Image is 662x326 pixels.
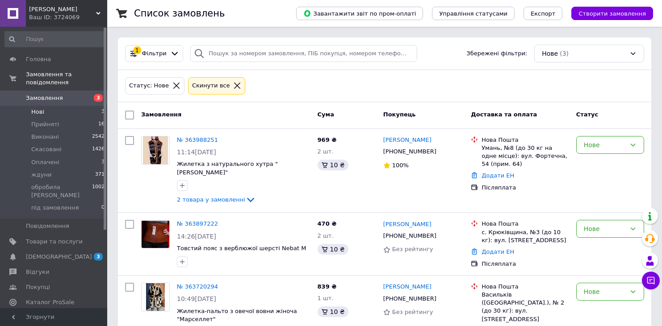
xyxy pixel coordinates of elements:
div: Післяплата [482,260,569,268]
span: Cума [318,111,334,118]
span: [DEMOGRAPHIC_DATA] [26,253,92,261]
span: Завантажити звіт по пром-оплаті [303,9,416,17]
span: Гуцул Крафт [29,5,96,13]
div: Cкинути все [190,81,232,91]
span: 1 шт. [318,295,334,301]
span: 16 [98,120,105,128]
a: Товстий пояс з верблюжої шерсті Nebat M [177,245,306,252]
span: Головна [26,55,51,63]
div: [PHONE_NUMBER] [381,293,438,305]
span: 3 [94,253,103,260]
span: 3 [101,158,105,166]
a: № 363897222 [177,220,218,227]
span: 14:26[DATE] [177,233,216,240]
span: Виконані [31,133,59,141]
img: Фото товару [146,283,165,311]
div: [PHONE_NUMBER] [381,230,438,242]
span: 2542 [92,133,105,141]
div: Нове [584,140,626,150]
button: Експорт [524,7,563,20]
a: Створити замовлення [562,10,653,17]
span: 2 шт. [318,148,334,155]
div: 1 [133,46,141,54]
div: Нова Пошта [482,283,569,291]
span: 11:14[DATE] [177,149,216,156]
a: Додати ЕН [482,172,514,179]
span: 1002 [92,183,105,199]
span: 100% [392,162,409,169]
span: Скасовані [31,145,62,153]
div: с. Крюківщина, №3 (до 10 кг): вул. [STREET_ADDRESS] [482,228,569,244]
span: Експорт [531,10,556,17]
a: Фото товару [141,136,170,165]
div: Післяплата [482,184,569,192]
img: Фото товару [143,136,168,164]
a: Жилетка з натурального хутра "[PERSON_NAME]" [177,161,278,176]
span: Каталог ProSale [26,298,74,306]
span: 969 ₴ [318,136,337,143]
div: [PHONE_NUMBER] [381,146,438,157]
span: Оплачені [31,158,59,166]
span: Покупці [26,283,50,291]
img: Фото товару [142,221,169,248]
a: № 363988251 [177,136,218,143]
span: Відгуки [26,268,49,276]
span: Покупець [383,111,416,118]
input: Пошук [4,31,105,47]
a: Фото товару [141,220,170,248]
span: Повідомлення [26,222,69,230]
span: Фільтри [142,50,167,58]
a: Жилетка-пальто з овечої вовни жіноча "Марселлет" [177,308,297,323]
button: Завантажити звіт по пром-оплаті [296,7,423,20]
span: Замовлення та повідомлення [26,70,107,87]
a: [PERSON_NAME] [383,283,432,291]
span: 0 [101,204,105,212]
button: Створити замовлення [571,7,653,20]
button: Управління статусами [432,7,515,20]
span: Без рейтингу [392,246,433,252]
div: Васильків ([GEOGRAPHIC_DATA].), № 2 (до 30 кг): вул. [STREET_ADDRESS] [482,291,569,323]
span: обробила [PERSON_NAME] [31,183,92,199]
div: Нова Пошта [482,220,569,228]
span: Управління статусами [439,10,507,17]
span: 839 ₴ [318,283,337,290]
h1: Список замовлень [134,8,225,19]
span: Збережені фільтри: [466,50,527,58]
a: [PERSON_NAME] [383,136,432,144]
span: 470 ₴ [318,220,337,227]
a: 2 товара у замовленні [177,196,256,203]
span: Доставка та оплата [471,111,537,118]
div: Умань, №8 (до 30 кг на одне місце): вул. Фортечна, 54 (прим. 64) [482,144,569,169]
div: Нове [584,224,626,234]
div: Нова Пошта [482,136,569,144]
span: (3) [560,50,569,57]
span: 3 [94,94,103,102]
span: 2 товара у замовленні [177,196,245,203]
span: 1426 [92,145,105,153]
span: Замовлення [141,111,181,118]
span: ждуни [31,171,51,179]
span: Товари та послуги [26,238,83,246]
span: Нові [31,108,44,116]
span: Статус [576,111,599,118]
span: 2 шт. [318,232,334,239]
div: Нове [584,287,626,297]
span: Нове [542,49,558,58]
span: 10:49[DATE] [177,295,216,302]
a: Фото товару [141,283,170,311]
a: [PERSON_NAME] [383,220,432,229]
span: 3 [101,108,105,116]
a: № 363720294 [177,283,218,290]
span: Створити замовлення [578,10,646,17]
span: під замовлення [31,204,79,212]
a: Додати ЕН [482,248,514,255]
span: Без рейтингу [392,309,433,315]
span: 371 [95,171,105,179]
span: Замовлення [26,94,63,102]
div: Статус: Нове [127,81,171,91]
div: 10 ₴ [318,160,348,170]
div: Ваш ID: 3724069 [29,13,107,21]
